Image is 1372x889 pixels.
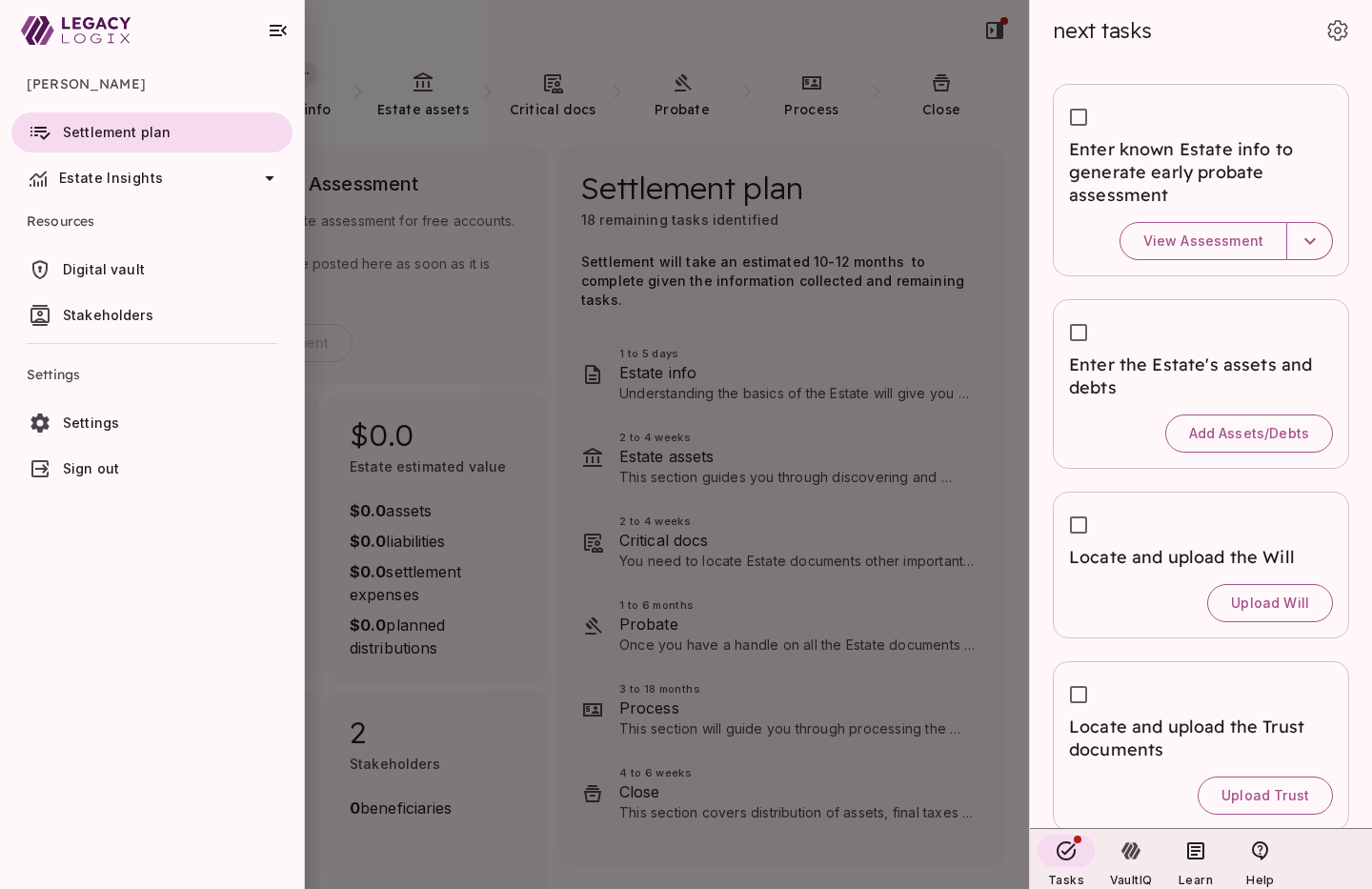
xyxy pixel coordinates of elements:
span: Resources [27,198,277,244]
a: Sign out [11,449,293,489]
span: Digital vault [63,261,145,277]
span: next tasks [1053,17,1152,44]
span: Locate and upload the Will [1069,546,1333,569]
span: Enter the Estate's assets and debts [1069,354,1333,399]
span: Tasks [1048,873,1084,887]
span: Upload Will [1231,595,1309,612]
span: Settings [27,352,277,397]
span: View Assessment [1143,232,1263,250]
span: Add Assets/Debts [1189,425,1309,442]
span: VaultIQ [1110,873,1152,887]
span: Settlement plan [63,124,171,140]
span: Enter known Estate info to generate early probate assessment [1069,138,1333,207]
span: Locate and upload the Trust documents [1069,716,1333,761]
a: Digital vault [11,250,293,290]
a: Settings [11,403,293,443]
span: Help [1246,873,1274,887]
a: Stakeholders [11,295,293,335]
span: [PERSON_NAME] [27,61,277,107]
div: Estate Insights [11,158,293,198]
a: Settlement plan [11,112,293,152]
span: Stakeholders [63,307,153,323]
span: Sign out [63,460,119,476]
span: Learn [1179,873,1213,887]
span: Settings [63,414,119,431]
span: Upload Trust [1221,787,1309,804]
span: Estate Insights [59,170,163,186]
